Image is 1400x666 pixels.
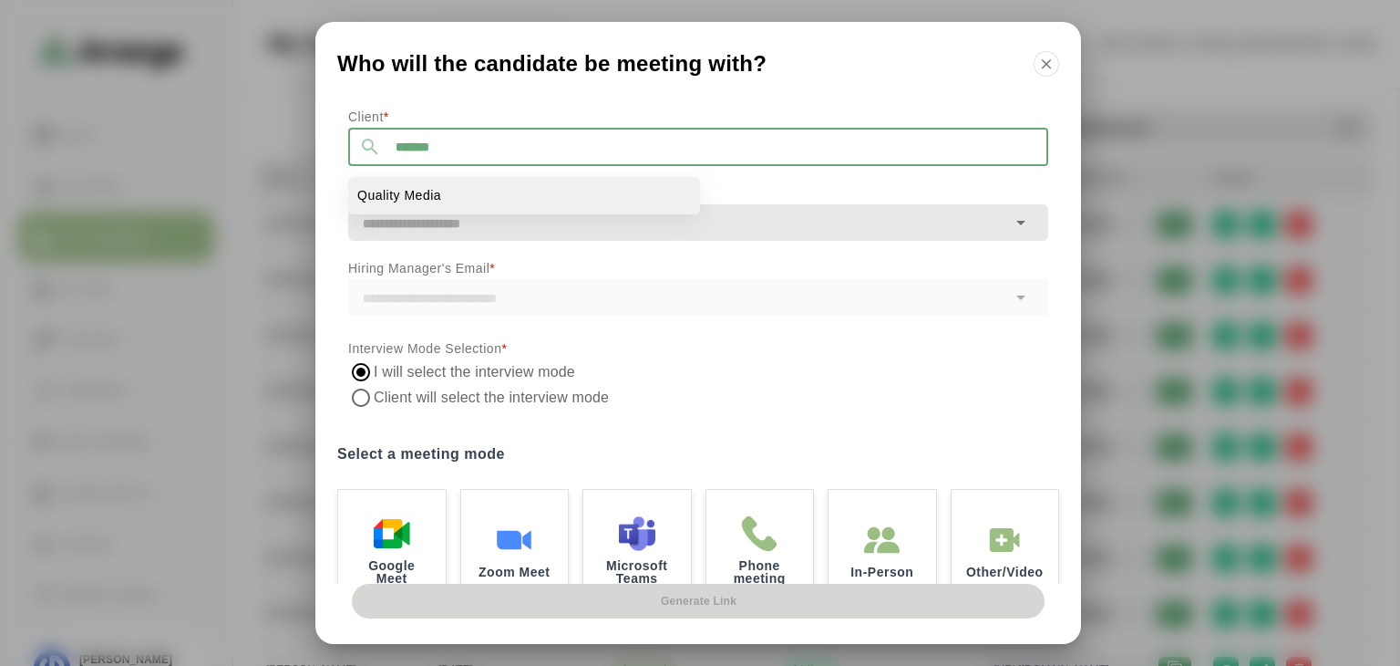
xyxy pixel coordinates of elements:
p: Other/Video [966,566,1044,578]
img: Google Meet [374,515,410,552]
img: Phone meeting [741,515,777,552]
p: Client [348,106,1048,128]
p: Google Meet [353,559,431,585]
p: Zoom Meet [479,566,550,578]
img: Zoom Meet [496,522,532,558]
p: In-Person [850,566,913,578]
p: Hiring Manager's Email [348,257,1048,279]
label: Client will select the interview mode [374,385,695,411]
label: I will select the interview mode [374,359,576,385]
img: Microsoft Teams [619,515,655,552]
p: Interview Mode Selection [348,338,1048,359]
p: Phone meeting [721,559,799,585]
span: Who will the candidate be meeting with? [337,53,767,75]
label: Select a meeting mode [337,442,1059,467]
span: Quality Media [357,186,441,205]
img: In-Person [986,522,1023,558]
p: Microsoft Teams [598,559,676,585]
img: In-Person [864,522,901,558]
